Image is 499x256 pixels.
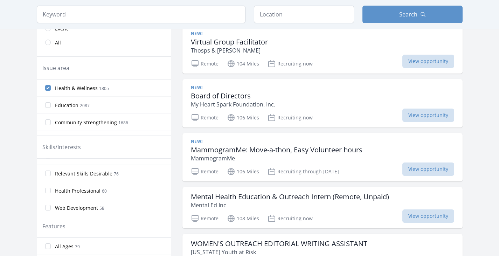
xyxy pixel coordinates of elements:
input: Health & Wellness 1805 [45,85,51,91]
p: Remote [191,167,219,176]
p: Recruiting now [268,60,313,68]
a: New! Board of Directors My Heart Spark Foundation, Inc. Remote 106 Miles Recruiting now View oppo... [182,79,463,127]
h3: Board of Directors [191,92,275,100]
span: Search [399,10,417,19]
input: All Ages 79 [45,243,51,249]
span: All Ages [55,243,74,250]
span: New! [191,31,203,36]
span: Health Professional [55,187,101,194]
p: Recruiting through [DATE] [268,167,339,176]
input: Relevant Skills Desirable 76 [45,171,51,176]
span: 1805 [99,85,109,91]
p: Mental Ed Inc [191,201,389,209]
button: Search [362,6,463,23]
legend: Features [42,222,65,230]
h3: MammogramMe: Move-a-thon, Easy Volunteer hours [191,146,362,154]
span: 76 [114,171,119,177]
span: Web Development [55,205,98,212]
span: Event [55,25,68,32]
span: 2087 [80,103,90,109]
a: New! Virtual Group Facilitator Thosps & [PERSON_NAME] Remote 104 Miles Recruiting now View opport... [182,25,463,74]
legend: Issue area [42,64,69,72]
input: Education 2087 [45,102,51,108]
span: New! [191,139,203,144]
p: 108 Miles [227,214,259,223]
p: Remote [191,113,219,122]
p: 104 Miles [227,60,259,68]
span: View opportunity [402,109,454,122]
p: Thosps & [PERSON_NAME] [191,46,268,55]
span: 58 [99,205,104,211]
h3: WOMEN'S OUTREACH EDITORIAL WRITING ASSISTANT [191,240,367,248]
p: Recruiting now [268,214,313,223]
span: 1686 [118,120,128,126]
span: View opportunity [402,162,454,176]
input: Web Development 58 [45,205,51,210]
span: New! [191,85,203,90]
span: View opportunity [402,55,454,68]
span: 79 [75,244,80,250]
span: All [55,39,61,46]
a: All [37,35,171,49]
span: Health & Wellness [55,85,98,92]
p: Remote [191,214,219,223]
p: My Heart Spark Foundation, Inc. [191,100,275,109]
p: MammogramMe [191,154,362,162]
p: 106 Miles [227,167,259,176]
a: New! MammogramMe: Move-a-thon, Easy Volunteer hours MammogramMe Remote 106 Miles Recruiting throu... [182,133,463,181]
span: Relevant Skills Desirable [55,170,112,177]
input: Location [254,6,354,23]
p: Remote [191,60,219,68]
span: Education [55,102,78,109]
span: View opportunity [402,209,454,223]
h3: Virtual Group Facilitator [191,38,268,46]
input: Health Professional 60 [45,188,51,193]
span: 60 [102,188,107,194]
span: Community Strengthening [55,119,117,126]
legend: Skills/Interests [42,143,81,151]
input: Keyword [37,6,245,23]
h3: Mental Health Education & Outreach Intern (Remote, Unpaid) [191,193,389,201]
a: Mental Health Education & Outreach Intern (Remote, Unpaid) Mental Ed Inc Remote 108 Miles Recruit... [182,187,463,228]
p: Recruiting now [268,113,313,122]
p: 106 Miles [227,113,259,122]
input: Community Strengthening 1686 [45,119,51,125]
